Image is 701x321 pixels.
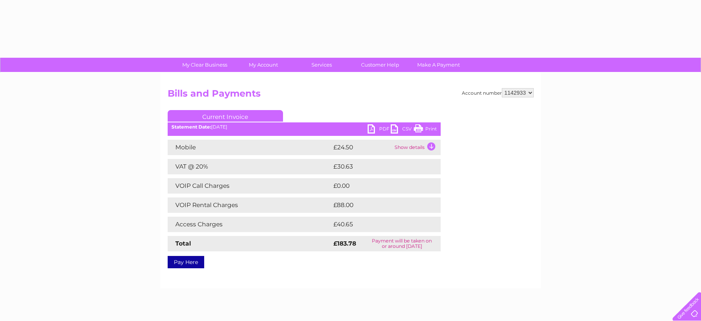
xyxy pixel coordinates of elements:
[331,197,426,213] td: £88.00
[168,124,441,130] div: [DATE]
[173,58,236,72] a: My Clear Business
[290,58,353,72] a: Services
[168,159,331,174] td: VAT @ 20%
[414,124,437,135] a: Print
[168,217,331,232] td: Access Charges
[333,240,356,247] strong: £183.78
[363,236,441,251] td: Payment will be taken on or around [DATE]
[393,140,441,155] td: Show details
[368,124,391,135] a: PDF
[175,240,191,247] strong: Total
[168,140,331,155] td: Mobile
[231,58,295,72] a: My Account
[168,110,283,122] a: Current Invoice
[331,159,425,174] td: £30.63
[407,58,470,72] a: Make A Payment
[331,178,423,194] td: £0.00
[172,124,211,130] b: Statement Date:
[331,140,393,155] td: £24.50
[168,256,204,268] a: Pay Here
[168,88,534,103] h2: Bills and Payments
[168,197,331,213] td: VOIP Rental Charges
[391,124,414,135] a: CSV
[331,217,425,232] td: £40.65
[168,178,331,194] td: VOIP Call Charges
[348,58,412,72] a: Customer Help
[462,88,534,97] div: Account number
